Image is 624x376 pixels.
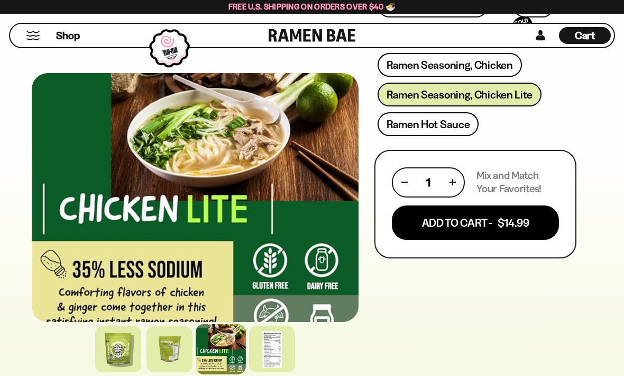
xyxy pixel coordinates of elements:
[228,2,396,12] span: Free U.S. Shipping on Orders over $40 🍜
[426,176,430,189] span: 1
[56,27,80,44] a: Shop
[559,24,611,47] a: Cart
[56,29,80,43] span: Shop
[392,205,559,240] button: Add To Cart - $14.99
[26,31,40,40] button: Mobile Menu Trigger
[378,53,522,77] a: Ramen Seasoning, Chicken
[378,112,479,136] a: Ramen Hot Sauce
[575,29,595,42] span: Cart
[476,169,559,195] p: Mix and Match Your Favorites!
